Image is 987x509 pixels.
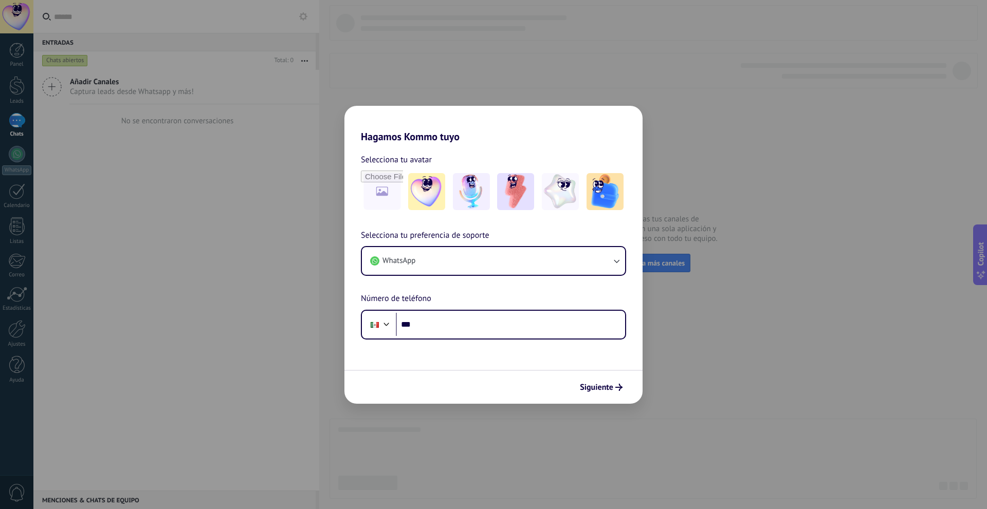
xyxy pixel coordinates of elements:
button: WhatsApp [362,247,625,275]
span: Selecciona tu preferencia de soporte [361,229,489,242]
span: WhatsApp [382,256,415,266]
button: Siguiente [575,379,627,396]
img: -2.jpeg [453,173,490,210]
div: Mexico: + 52 [365,314,385,335]
span: Siguiente [580,384,613,391]
img: -3.jpeg [497,173,534,210]
img: -5.jpeg [587,173,624,210]
img: -4.jpeg [542,173,579,210]
span: Selecciona tu avatar [361,153,432,166]
span: Número de teléfono [361,292,431,306]
h2: Hagamos Kommo tuyo [344,106,643,143]
img: -1.jpeg [408,173,445,210]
